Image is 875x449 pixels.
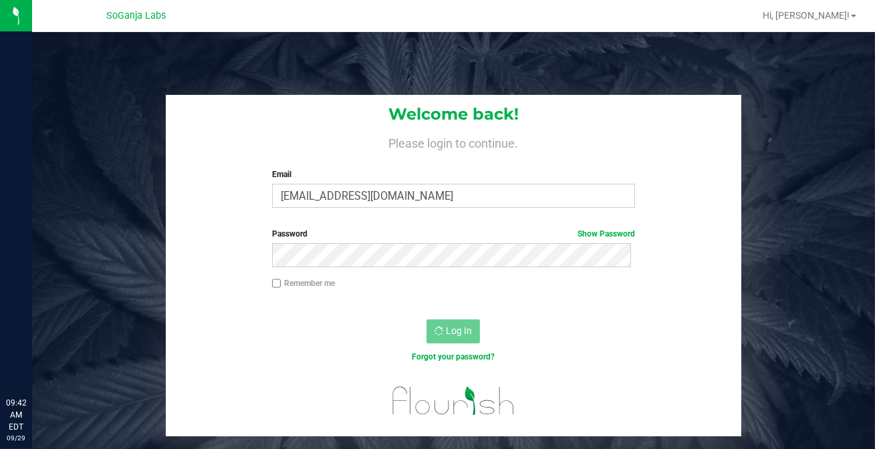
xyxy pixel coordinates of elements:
img: flourish_logo.svg [382,377,525,425]
input: Remember me [272,279,281,288]
label: Email [272,168,636,180]
p: 09:42 AM EDT [6,397,26,433]
span: Hi, [PERSON_NAME]! [763,10,850,21]
span: SoGanja Labs [107,10,166,21]
p: 09/29 [6,433,26,443]
a: Forgot your password? [412,352,495,361]
a: Show Password [578,229,635,239]
span: Password [272,229,307,239]
label: Remember me [272,277,335,289]
h1: Welcome back! [166,106,741,123]
h4: Please login to continue. [166,134,741,150]
button: Log In [426,319,480,343]
span: Log In [446,325,472,336]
